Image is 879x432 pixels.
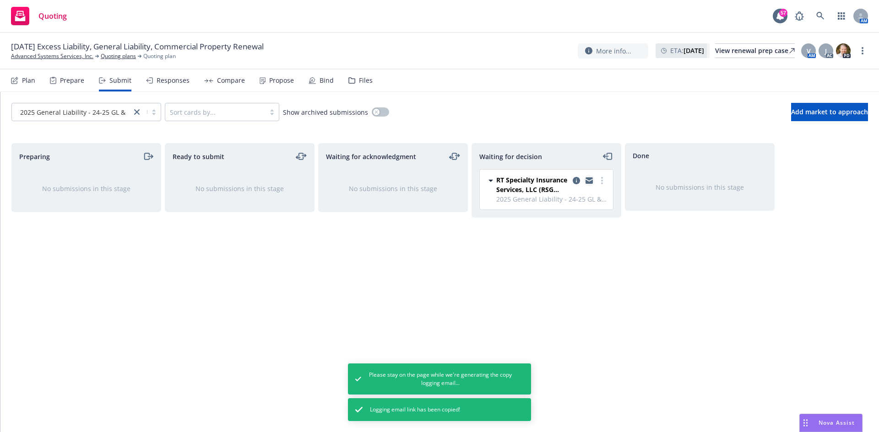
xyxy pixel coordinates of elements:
[217,77,245,84] div: Compare
[60,77,84,84] div: Prepare
[180,184,299,193] div: No submissions in this stage
[369,371,513,387] span: Please stay on the page while we're generating the copy logging email...
[807,46,811,56] span: V
[602,151,613,162] a: moveLeft
[359,77,373,84] div: Files
[131,107,142,117] a: close
[7,3,71,29] a: Quoting
[320,77,334,84] div: Bind
[857,45,868,56] a: more
[640,182,760,192] div: No submissions in this stage
[597,175,608,186] a: more
[578,43,648,59] button: More info...
[836,43,851,58] img: photo
[109,77,131,84] div: Submit
[479,152,542,161] span: Waiting for decision
[22,77,35,84] div: Plan
[326,152,416,161] span: Waiting for acknowledgment
[633,151,649,160] span: Done
[715,44,795,58] div: View renewal prep case
[143,52,176,60] span: Quoting plan
[11,41,264,52] span: [DATE] Excess Liability, General Liability, Commercial Property Renewal
[800,414,811,432] div: Drag to move
[791,107,868,116] span: Add market to approach
[790,7,808,25] a: Report a Bug
[27,184,146,193] div: No submissions in this stage
[715,43,795,58] a: View renewal prep case
[283,107,368,117] span: Show archived submissions
[142,151,153,162] a: moveRight
[11,52,93,60] a: Advanced Systems Services, Inc.
[101,52,136,60] a: Quoting plans
[19,152,50,161] span: Preparing
[596,46,631,56] span: More info...
[571,175,582,186] a: copy logging email
[811,7,830,25] a: Search
[449,151,460,162] a: moveLeftRight
[670,46,704,55] span: ETA :
[16,107,127,117] span: 2025 General Liability - 24-25 GL & GKL
[825,46,827,56] span: J
[333,184,453,193] div: No submissions in this stage
[819,419,855,427] span: Nova Assist
[157,77,190,84] div: Responses
[799,414,863,432] button: Nova Assist
[20,107,139,117] span: 2025 General Liability - 24-25 GL & GKL
[496,194,608,204] span: 2025 General Liability - 24-25 GL & GKL
[38,12,67,20] span: Quoting
[584,175,595,186] a: copy logging email
[370,405,460,414] span: Logging email link has been copied!
[779,9,787,17] div: 57
[832,7,851,25] a: Switch app
[496,175,569,194] span: RT Specialty Insurance Services, LLC (RSG Specialty, LLC)
[173,152,224,161] span: Ready to submit
[296,151,307,162] a: moveLeftRight
[791,103,868,121] button: Add market to approach
[684,46,704,55] strong: [DATE]
[269,77,294,84] div: Propose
